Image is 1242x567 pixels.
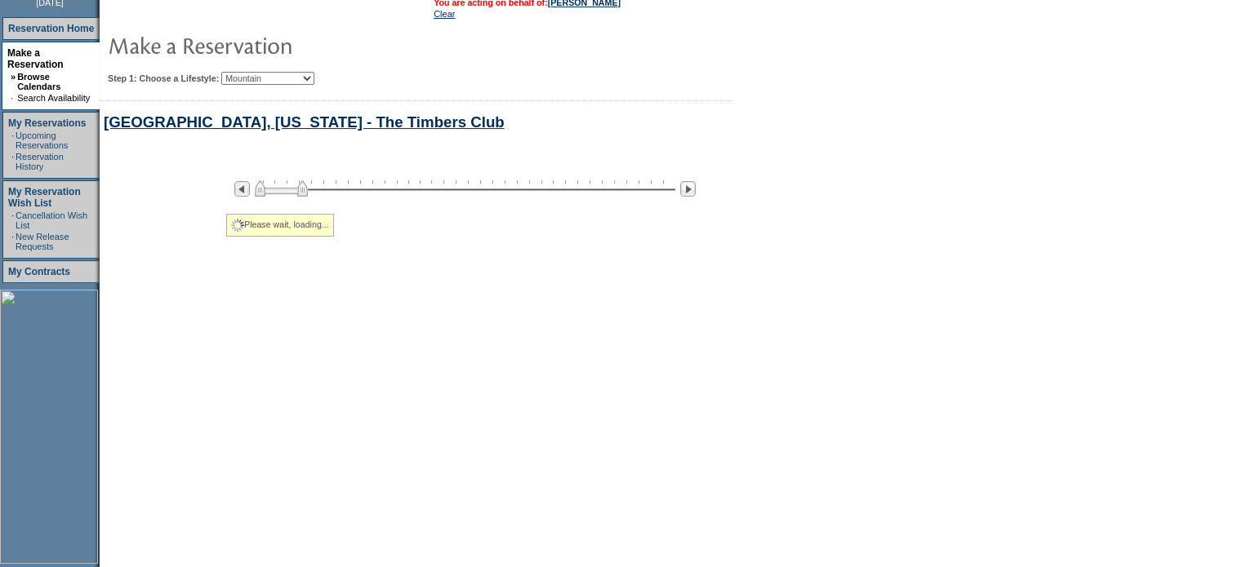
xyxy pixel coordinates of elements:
img: Previous [234,181,250,197]
img: spinner2.gif [231,219,244,232]
a: Make a Reservation [7,47,64,70]
a: My Contracts [8,266,70,277]
td: · [11,152,14,171]
a: Search Availability [17,93,90,103]
a: New Release Requests [16,232,69,251]
img: Next [680,181,696,197]
td: · [11,93,16,103]
td: · [11,131,14,150]
a: Browse Calendars [17,72,60,91]
a: My Reservation Wish List [8,186,81,209]
td: · [11,210,14,230]
a: Cancellation Wish List [16,210,87,230]
div: Please wait, loading... [226,214,334,237]
img: pgTtlMakeReservation.gif [108,29,434,61]
a: Upcoming Reservations [16,131,68,150]
a: [GEOGRAPHIC_DATA], [US_STATE] - The Timbers Club [104,113,505,131]
a: Reservation Home [8,23,94,34]
a: Reservation History [16,152,64,171]
b: Step 1: Choose a Lifestyle: [108,73,219,83]
a: Clear [434,9,455,19]
a: My Reservations [8,117,86,129]
td: · [11,232,14,251]
b: » [11,72,16,82]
